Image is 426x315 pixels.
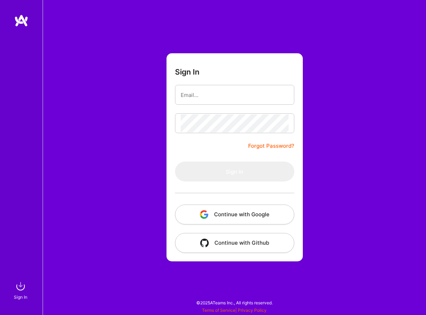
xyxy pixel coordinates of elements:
a: Privacy Policy [238,308,267,313]
button: Continue with Github [175,233,294,253]
h3: Sign In [175,67,200,76]
button: Continue with Google [175,205,294,224]
div: Sign In [14,293,27,301]
a: sign inSign In [15,279,28,301]
img: sign in [13,279,28,293]
img: icon [200,210,208,219]
button: Sign In [175,162,294,181]
a: Forgot Password? [248,142,294,150]
input: Email... [181,86,289,104]
a: Terms of Service [202,308,235,313]
img: icon [200,239,209,247]
img: logo [14,14,28,27]
span: | [202,308,267,313]
div: © 2025 ATeams Inc., All rights reserved. [43,294,426,311]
